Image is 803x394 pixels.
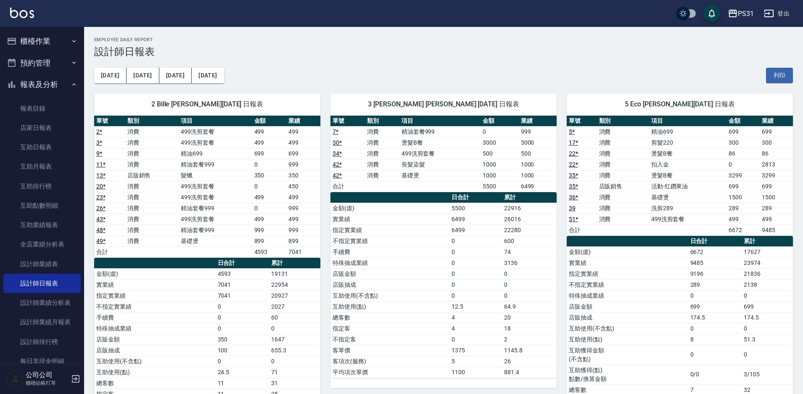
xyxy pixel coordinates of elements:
td: 6499 [449,214,502,225]
td: 金額(虛) [567,246,688,257]
td: 350 [216,334,269,345]
td: 19131 [269,268,320,279]
td: 0 [742,345,793,365]
td: 881.4 [502,367,557,378]
td: 20 [502,312,557,323]
td: 0 [449,257,502,268]
table: a dense table [330,116,557,192]
td: 450 [286,181,320,192]
a: 設計師業績表 [3,254,81,274]
td: 消費 [597,170,649,181]
td: 100 [216,345,269,356]
td: 699 [726,181,760,192]
td: 174.5 [688,312,742,323]
td: 499 [252,137,286,148]
a: 互助業績報表 [3,215,81,235]
td: 289 [760,203,793,214]
td: 基礎燙 [399,170,481,181]
a: 互助月報表 [3,157,81,176]
a: 互助日報表 [3,138,81,157]
td: 1000 [519,170,557,181]
td: 300 [726,137,760,148]
td: 0 [742,323,793,334]
td: 0 [726,159,760,170]
button: save [703,5,720,22]
h2: Employee Daily Report [94,37,793,42]
td: 店販金額 [330,268,449,279]
td: 0 [688,345,742,365]
td: 0 [502,279,557,290]
h5: 公司公司 [26,371,69,379]
td: 0 [269,356,320,367]
td: 699 [688,301,742,312]
button: [DATE] [94,68,127,83]
td: 0 [252,159,286,170]
td: 互助獲得金額 (不含點) [567,345,688,365]
td: 0 [502,268,557,279]
td: 總客數 [330,312,449,323]
a: 設計師日報表 [3,274,81,293]
td: 6499 [519,181,557,192]
a: 報表目錄 [3,99,81,118]
button: [DATE] [159,68,192,83]
td: 0 [252,181,286,192]
td: 0 [449,246,502,257]
td: 499洗剪套餐 [179,137,252,148]
td: 3136 [502,257,557,268]
td: 499 [286,214,320,225]
button: PS31 [724,5,757,22]
td: 店販抽成 [94,345,216,356]
td: 300 [760,137,793,148]
td: 699 [760,126,793,137]
td: 86 [726,148,760,159]
td: 消費 [597,148,649,159]
button: 櫃檯作業 [3,30,81,52]
td: 消費 [125,203,179,214]
td: 9485 [760,225,793,235]
td: 22954 [269,279,320,290]
td: 消費 [125,235,179,246]
td: 1000 [519,159,557,170]
td: 燙髮B餐 [649,148,726,159]
td: 客項次(服務) [330,356,449,367]
td: 4593 [252,246,286,257]
td: 指定實業績 [330,225,449,235]
td: 4 [449,323,502,334]
td: 燙髮B餐 [399,137,481,148]
td: 0 [449,334,502,345]
td: 實業績 [567,257,688,268]
td: 精油套餐999 [399,126,481,137]
td: 消費 [125,137,179,148]
th: 業績 [760,116,793,127]
td: 消費 [597,159,649,170]
td: 消費 [597,203,649,214]
td: 899 [252,235,286,246]
table: a dense table [330,192,557,378]
td: 0 [481,126,518,137]
td: 699 [742,301,793,312]
th: 業績 [286,116,320,127]
td: 基礎燙 [179,235,252,246]
td: 3299 [760,170,793,181]
td: 扣入金 [649,159,726,170]
td: 999 [286,225,320,235]
td: 999 [519,126,557,137]
td: 499洗剪套餐 [179,181,252,192]
td: 289 [688,279,742,290]
td: 0 [688,290,742,301]
td: 1000 [481,170,518,181]
td: 不指定實業績 [94,301,216,312]
th: 單號 [330,116,365,127]
td: 350 [252,170,286,181]
a: 設計師排行榜 [3,332,81,352]
td: 互助使用(不含點) [94,356,216,367]
td: 指定實業績 [94,290,216,301]
td: 600 [502,235,557,246]
td: 消費 [597,137,649,148]
span: 2 Bille [PERSON_NAME][DATE] 日報表 [104,100,310,108]
td: 消費 [125,181,179,192]
button: 列印 [766,68,793,83]
td: 699 [252,148,286,159]
td: 消費 [365,148,399,159]
a: 每日非現金明細 [3,352,81,371]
